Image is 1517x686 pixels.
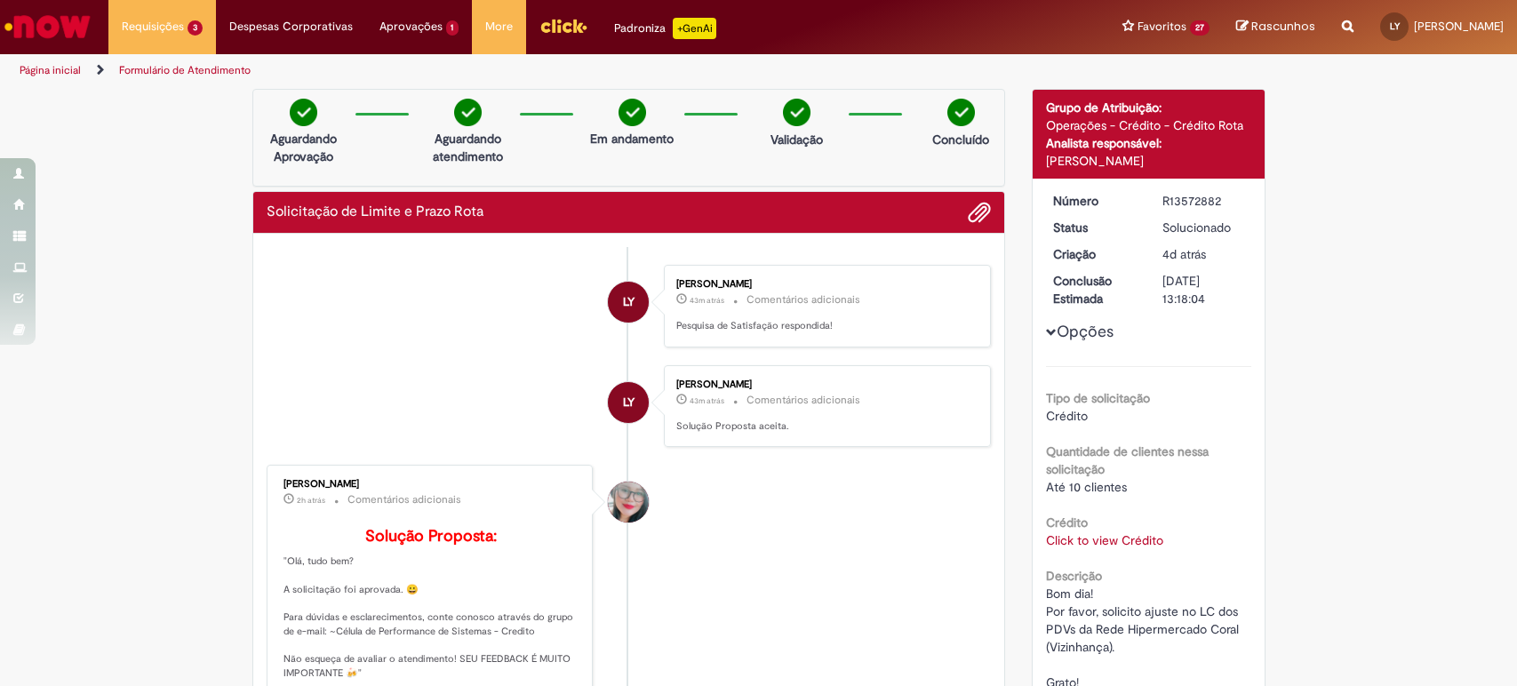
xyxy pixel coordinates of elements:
[783,99,810,126] img: check-circle-green.png
[454,99,482,126] img: check-circle-green.png
[1046,408,1088,424] span: Crédito
[20,63,81,77] a: Página inicial
[1046,152,1251,170] div: [PERSON_NAME]
[1046,443,1209,477] b: Quantidade de clientes nessa solicitação
[1414,19,1504,34] span: [PERSON_NAME]
[290,99,317,126] img: check-circle-green.png
[932,131,989,148] p: Concluído
[283,528,579,680] p: "Olá, tudo bem? A solicitação foi aprovada. 😀 Para dúvidas e esclarecimentos, conte conosco atrav...
[297,495,325,506] span: 2h atrás
[1162,246,1206,262] span: 4d atrás
[747,292,860,307] small: Comentários adicionais
[747,393,860,408] small: Comentários adicionais
[690,395,724,406] span: 43m atrás
[1046,116,1251,134] div: Operações - Crédito - Crédito Rota
[1046,390,1150,406] b: Tipo de solicitação
[485,18,513,36] span: More
[2,9,93,44] img: ServiceNow
[379,18,443,36] span: Aprovações
[968,201,991,224] button: Adicionar anexos
[1138,18,1186,36] span: Favoritos
[608,382,649,423] div: Luis Felipe Heidy Lima Yokota
[608,482,649,522] div: Franciele Fernanda Melo dos Santos
[1040,219,1149,236] dt: Status
[260,130,347,165] p: Aguardando Aprovação
[614,18,716,39] div: Padroniza
[676,379,972,390] div: [PERSON_NAME]
[947,99,975,126] img: check-circle-green.png
[676,419,972,434] p: Solução Proposta aceita.
[1162,272,1245,307] div: [DATE] 13:18:04
[1046,479,1127,495] span: Até 10 clientes
[1162,192,1245,210] div: R13572882
[1190,20,1210,36] span: 27
[539,12,587,39] img: click_logo_yellow_360x200.png
[673,18,716,39] p: +GenAi
[690,295,724,306] time: 30/09/2025 16:59:25
[1046,532,1163,548] a: Click to view Crédito
[1040,245,1149,263] dt: Criação
[1046,568,1102,584] b: Descrição
[13,54,998,87] ul: Trilhas de página
[425,130,511,165] p: Aguardando atendimento
[676,319,972,333] p: Pesquisa de Satisfação respondida!
[122,18,184,36] span: Requisições
[119,63,251,77] a: Formulário de Atendimento
[619,99,646,126] img: check-circle-green.png
[1040,192,1149,210] dt: Número
[1162,219,1245,236] div: Solucionado
[297,495,325,506] time: 30/09/2025 15:41:14
[1162,246,1206,262] time: 27/09/2025 11:16:41
[1046,134,1251,152] div: Analista responsável:
[676,279,972,290] div: [PERSON_NAME]
[590,130,674,148] p: Em andamento
[770,131,823,148] p: Validação
[1046,514,1088,530] b: Crédito
[267,204,483,220] h2: Solicitação de Limite e Prazo Rota Histórico de tíquete
[188,20,203,36] span: 3
[1046,99,1251,116] div: Grupo de Atribuição:
[608,282,649,323] div: Luis Felipe Heidy Lima Yokota
[446,20,459,36] span: 1
[623,381,635,424] span: LY
[283,479,579,490] div: [PERSON_NAME]
[229,18,353,36] span: Despesas Corporativas
[1251,18,1315,35] span: Rascunhos
[1040,272,1149,307] dt: Conclusão Estimada
[365,526,497,546] b: Solução Proposta:
[1390,20,1400,32] span: LY
[690,295,724,306] span: 43m atrás
[623,281,635,323] span: LY
[1236,19,1315,36] a: Rascunhos
[1162,245,1245,263] div: 27/09/2025 11:16:41
[347,492,461,507] small: Comentários adicionais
